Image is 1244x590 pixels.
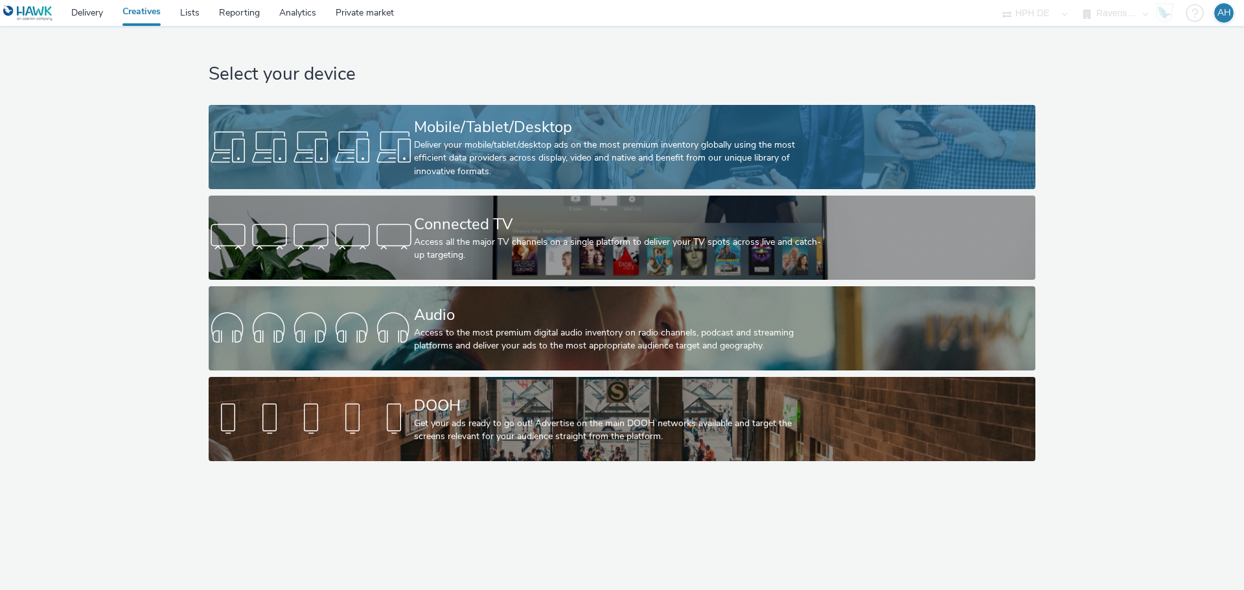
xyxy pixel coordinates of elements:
div: Deliver your mobile/tablet/desktop ads on the most premium inventory globally using the most effi... [414,139,825,178]
img: Hawk Academy [1155,3,1174,23]
a: AudioAccess to the most premium digital audio inventory on radio channels, podcast and streaming ... [209,286,1035,370]
a: DOOHGet your ads ready to go out! Advertise on the main DOOH networks available and target the sc... [209,377,1035,461]
div: DOOH [414,394,825,417]
div: Connected TV [414,213,825,236]
div: Get your ads ready to go out! Advertise on the main DOOH networks available and target the screen... [414,417,825,444]
h1: Select your device [209,62,1035,87]
div: Access all the major TV channels on a single platform to deliver your TV spots across live and ca... [414,236,825,262]
div: Mobile/Tablet/Desktop [414,116,825,139]
a: Hawk Academy [1155,3,1179,23]
a: Mobile/Tablet/DesktopDeliver your mobile/tablet/desktop ads on the most premium inventory globall... [209,105,1035,189]
div: AH [1217,3,1231,23]
div: Audio [414,304,825,326]
img: undefined Logo [3,5,53,21]
div: Access to the most premium digital audio inventory on radio channels, podcast and streaming platf... [414,326,825,353]
a: Connected TVAccess all the major TV channels on a single platform to deliver your TV spots across... [209,196,1035,280]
